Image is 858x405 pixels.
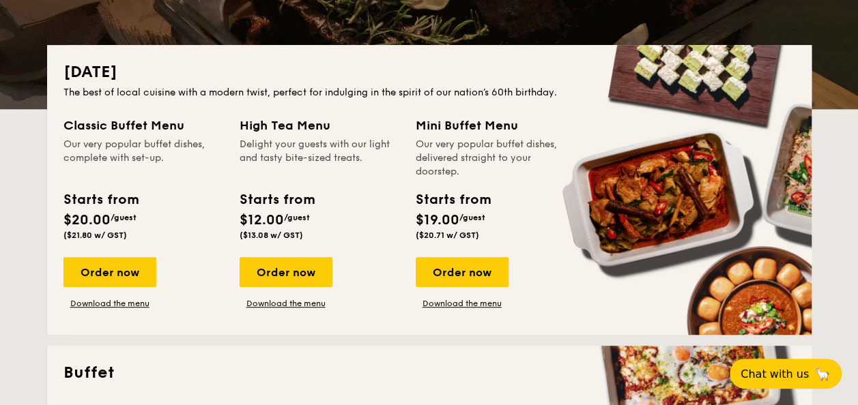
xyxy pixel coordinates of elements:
a: Download the menu [63,298,156,309]
span: $19.00 [416,212,459,228]
span: 🦙 [814,366,831,382]
span: $12.00 [240,212,284,228]
div: Order now [63,257,156,287]
div: Mini Buffet Menu [416,116,575,135]
span: /guest [111,213,137,222]
div: Starts from [240,190,314,210]
h2: Buffet [63,362,795,384]
h2: [DATE] [63,61,795,83]
span: $20.00 [63,212,111,228]
span: /guest [459,213,485,222]
a: Download the menu [240,298,332,309]
div: Starts from [63,190,138,210]
div: Classic Buffet Menu [63,116,223,135]
span: Chat with us [741,367,809,380]
span: ($13.08 w/ GST) [240,230,303,240]
div: The best of local cuisine with a modern twist, perfect for indulging in the spirit of our nation’... [63,86,795,100]
a: Download the menu [416,298,509,309]
button: Chat with us🦙 [730,359,842,389]
span: ($21.80 w/ GST) [63,230,127,240]
span: ($20.71 w/ GST) [416,230,479,240]
div: High Tea Menu [240,116,399,135]
div: Our very popular buffet dishes, complete with set-up. [63,138,223,179]
div: Order now [416,257,509,287]
div: Delight your guests with our light and tasty bite-sized treats. [240,138,399,179]
div: Order now [240,257,332,287]
span: /guest [284,213,310,222]
div: Our very popular buffet dishes, delivered straight to your doorstep. [416,138,575,179]
div: Starts from [416,190,490,210]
